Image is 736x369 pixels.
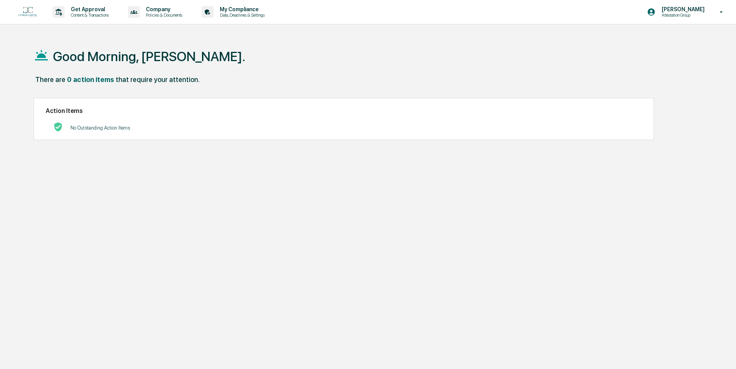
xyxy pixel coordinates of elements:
img: logo [19,7,37,17]
h2: Action Items [46,107,642,114]
p: No Outstanding Action Items [70,125,130,131]
h1: Good Morning, [PERSON_NAME]. [53,49,245,64]
div: There are [35,75,65,84]
p: [PERSON_NAME] [656,6,709,12]
p: My Compliance [214,6,269,12]
p: Content & Transactions [65,12,113,18]
p: Attestation Group [656,12,709,18]
div: 0 action items [67,75,114,84]
img: No Actions logo [53,122,63,132]
p: Company [140,6,186,12]
p: Get Approval [65,6,113,12]
p: Data, Deadlines & Settings [214,12,269,18]
p: Policies & Documents [140,12,186,18]
div: that require your attention. [116,75,200,84]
